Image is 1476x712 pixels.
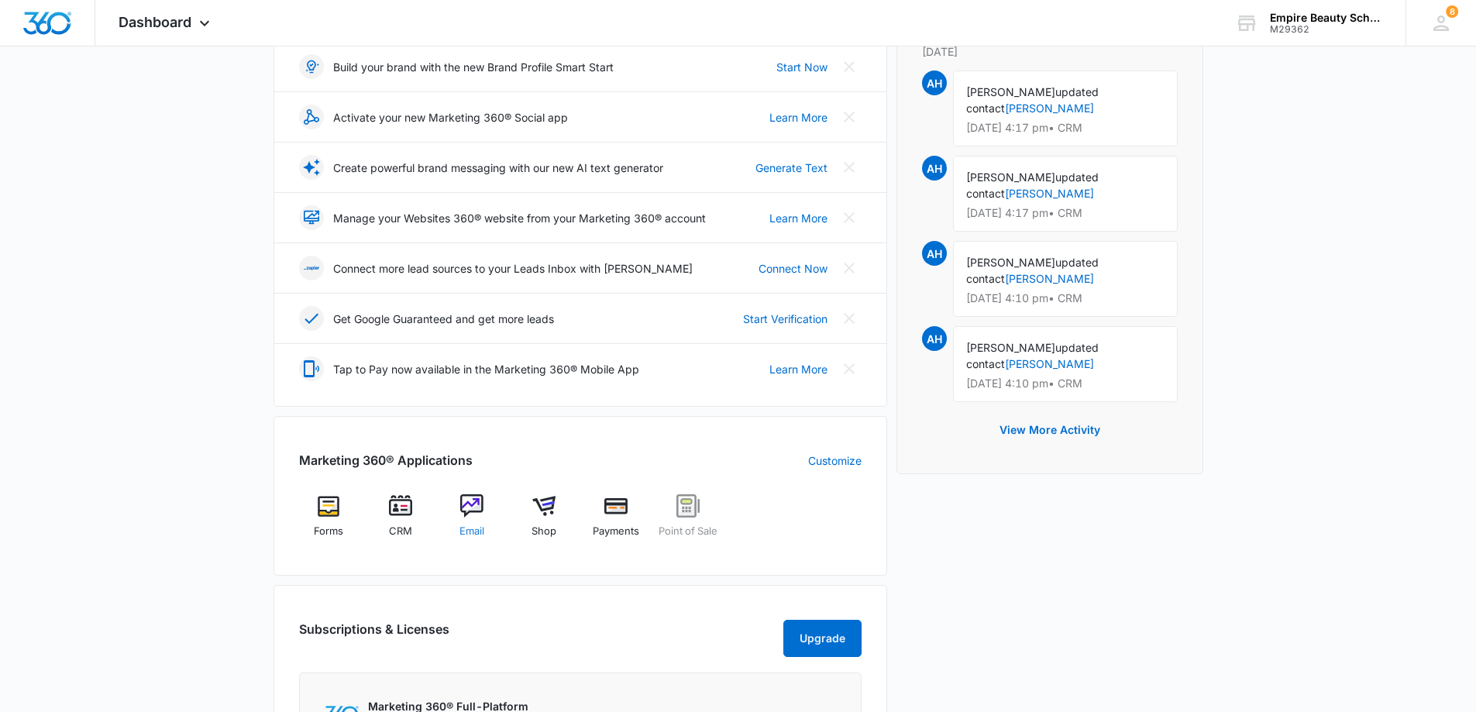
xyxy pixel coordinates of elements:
span: Payments [593,524,639,539]
p: Manage your Websites 360® website from your Marketing 360® account [333,210,706,226]
button: Close [837,256,862,280]
button: Close [837,155,862,180]
p: Connect more lead sources to your Leads Inbox with [PERSON_NAME] [333,260,693,277]
span: [PERSON_NAME] [966,341,1055,354]
span: Point of Sale [659,524,717,539]
a: Email [442,494,502,550]
p: [DATE] 4:10 pm • CRM [966,293,1165,304]
a: Payments [587,494,646,550]
a: Generate Text [755,160,827,176]
p: [DATE] [922,43,1178,60]
a: [PERSON_NAME] [1005,272,1094,285]
p: [DATE] 4:17 pm • CRM [966,208,1165,218]
span: Email [459,524,484,539]
span: CRM [389,524,412,539]
p: [DATE] 4:17 pm • CRM [966,122,1165,133]
span: AH [922,326,947,351]
span: [PERSON_NAME] [966,256,1055,269]
p: [DATE] 4:10 pm • CRM [966,378,1165,389]
div: account id [1270,24,1383,35]
h2: Subscriptions & Licenses [299,620,449,651]
a: [PERSON_NAME] [1005,101,1094,115]
a: [PERSON_NAME] [1005,357,1094,370]
p: Create powerful brand messaging with our new AI text generator [333,160,663,176]
p: Build your brand with the new Brand Profile Smart Start [333,59,614,75]
div: account name [1270,12,1383,24]
span: [PERSON_NAME] [966,170,1055,184]
span: AH [922,241,947,266]
a: Learn More [769,361,827,377]
button: View More Activity [984,411,1116,449]
a: Learn More [769,109,827,126]
span: AH [922,156,947,181]
button: Close [837,105,862,129]
p: Get Google Guaranteed and get more leads [333,311,554,327]
a: CRM [370,494,430,550]
a: Connect Now [759,260,827,277]
h2: Marketing 360® Applications [299,451,473,470]
p: Tap to Pay now available in the Marketing 360® Mobile App [333,361,639,377]
button: Close [837,54,862,79]
div: notifications count [1446,5,1458,18]
a: Start Now [776,59,827,75]
span: Forms [314,524,343,539]
a: Shop [514,494,574,550]
span: AH [922,71,947,95]
span: Dashboard [119,14,191,30]
a: Customize [808,452,862,469]
a: Point of Sale [658,494,717,550]
a: [PERSON_NAME] [1005,187,1094,200]
p: Activate your new Marketing 360® Social app [333,109,568,126]
a: Learn More [769,210,827,226]
button: Close [837,205,862,230]
button: Close [837,306,862,331]
button: Close [837,356,862,381]
a: Start Verification [743,311,827,327]
span: [PERSON_NAME] [966,85,1055,98]
a: Forms [299,494,359,550]
button: Upgrade [783,620,862,657]
span: 8 [1446,5,1458,18]
span: Shop [532,524,556,539]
